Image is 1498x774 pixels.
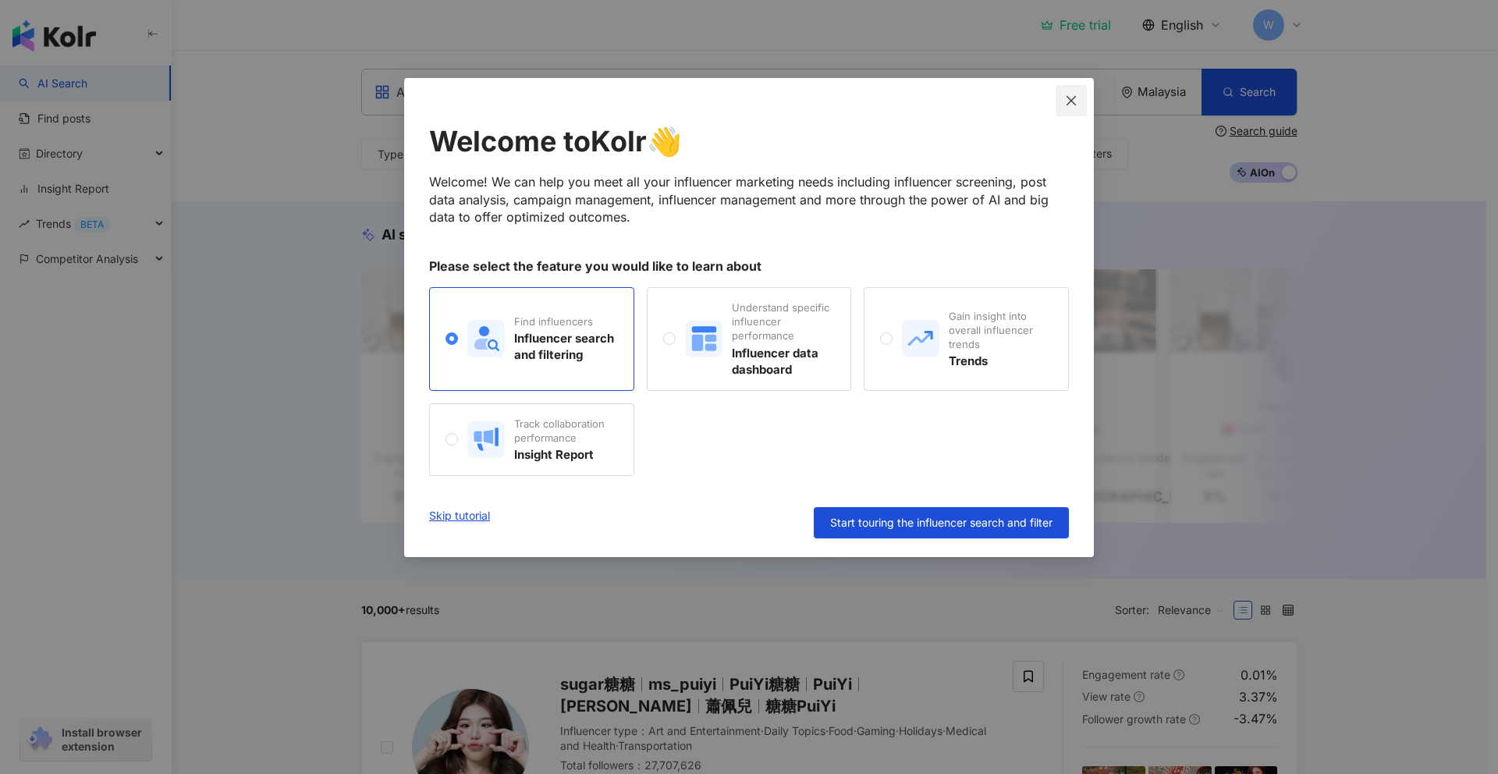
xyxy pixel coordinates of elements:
[949,309,1052,352] div: Gain insight into overall influencer trends
[732,300,835,343] div: Understand specific influencer performance
[1065,94,1077,107] span: close
[429,507,490,538] a: Skip tutorial
[949,353,1052,369] div: Trends
[429,257,1069,275] div: Please select the feature you would like to learn about
[429,122,1069,161] div: Welcome to Kolr 👋
[514,314,617,328] div: Find influencers
[514,417,617,445] div: Track collaboration performance
[830,517,1053,529] span: Start touring the influencer search and filter
[514,330,617,363] div: Influencer search and filtering
[514,446,617,463] div: Insight Report
[732,345,835,378] div: Influencer data dashboard
[1056,85,1087,116] button: Close
[429,173,1069,225] div: Welcome! We can help you meet all your influencer marketing needs including influencer screening,...
[814,507,1069,538] button: Start touring the influencer search and filter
